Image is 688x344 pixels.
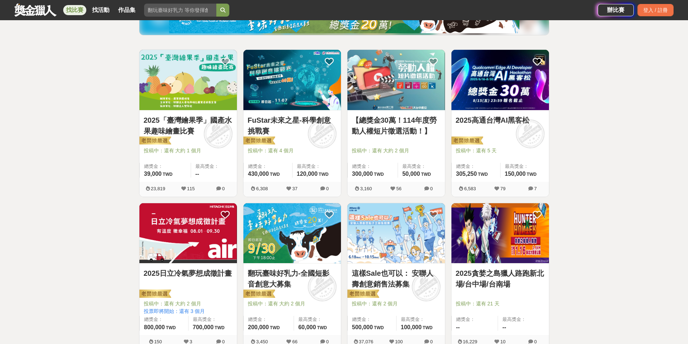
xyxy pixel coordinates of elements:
[346,289,379,299] img: 老闆娘嚴選
[139,203,237,264] img: Cover Image
[402,163,441,170] span: 最高獎金：
[430,186,433,191] span: 0
[505,163,545,170] span: 最高獎金：
[242,136,275,146] img: 老闆娘嚴選
[326,186,329,191] span: 0
[243,203,341,264] img: Cover Image
[248,316,289,323] span: 總獎金：
[163,172,172,177] span: TWD
[352,268,441,289] a: 這樣Sale也可以： 安聯人壽創意銷售法募集
[317,325,327,330] span: TWD
[242,289,275,299] img: 老闆娘嚴選
[423,325,432,330] span: TWD
[319,172,328,177] span: TWD
[144,147,233,154] span: 投稿中：還有 大約 1 個月
[352,147,441,154] span: 投稿中：還有 大約 2 個月
[144,4,216,17] input: 翻玩臺味好乳力 等你發揮創意！
[195,163,233,170] span: 最高獎金：
[456,171,477,177] span: 305,250
[115,5,138,15] a: 作品集
[352,163,393,170] span: 總獎金：
[215,325,224,330] span: TWD
[144,324,165,330] span: 800,000
[144,308,233,315] span: 投票即將開始：還有 3 個月
[195,171,199,177] span: --
[144,300,233,308] span: 投稿中：還有 大約 2 個月
[421,172,431,177] span: TWD
[347,50,445,110] a: Cover Image
[222,186,225,191] span: 0
[138,136,171,146] img: 老闆娘嚴選
[502,324,506,330] span: --
[456,324,460,330] span: --
[456,268,545,289] a: 2025貪婪之島獵人路跑新北場/台中場/台南場
[401,316,441,323] span: 最高獎金：
[151,186,165,191] span: 23,819
[396,186,401,191] span: 56
[270,325,280,330] span: TWD
[598,4,634,16] a: 辦比賽
[402,171,420,177] span: 50,000
[144,163,186,170] span: 總獎金：
[352,324,373,330] span: 500,000
[456,115,545,126] a: 2025高通台灣AI黑客松
[456,147,545,154] span: 投稿中：還有 5 天
[187,186,195,191] span: 115
[138,289,171,299] img: 老闆娘嚴選
[297,171,318,177] span: 120,000
[63,5,86,15] a: 找比賽
[352,316,392,323] span: 總獎金：
[374,172,384,177] span: TWD
[478,172,488,177] span: TWD
[637,4,674,16] div: 登入 / 註冊
[248,147,337,154] span: 投稿中：還有 4 個月
[139,50,237,110] img: Cover Image
[450,136,483,146] img: 老闆娘嚴選
[534,186,537,191] span: 7
[193,324,214,330] span: 700,000
[298,324,316,330] span: 60,000
[352,300,441,308] span: 投稿中：還有 2 個月
[292,186,297,191] span: 37
[352,171,373,177] span: 300,000
[360,186,372,191] span: 3,160
[456,316,494,323] span: 總獎金：
[270,172,280,177] span: TWD
[243,50,341,110] img: Cover Image
[248,324,269,330] span: 200,000
[297,163,337,170] span: 最高獎金：
[401,324,422,330] span: 100,000
[248,300,337,308] span: 投稿中：還有 大約 2 個月
[144,268,233,279] a: 2025日立冷氣夢想成徵計畫
[243,50,341,110] a: Cover Image
[502,316,545,323] span: 最高獎金：
[347,50,445,110] img: Cover Image
[374,325,384,330] span: TWD
[248,268,337,289] a: 翻玩臺味好乳力-全國短影音創意大募集
[456,163,496,170] span: 總獎金：
[451,203,549,264] img: Cover Image
[248,115,337,136] a: FuStar未來之星-科學創意挑戰賽
[456,300,545,308] span: 投稿中：還有 21 天
[352,115,441,136] a: 【總獎金30萬！114年度勞動人權短片徵選活動！】
[144,171,162,177] span: 39,000
[451,50,549,110] a: Cover Image
[139,50,237,110] a: Cover Image
[256,186,268,191] span: 6,308
[298,316,337,323] span: 最高獎金：
[500,186,505,191] span: 79
[144,316,184,323] span: 總獎金：
[166,325,176,330] span: TWD
[248,163,288,170] span: 總獎金：
[347,203,445,264] img: Cover Image
[451,50,549,110] img: Cover Image
[89,5,112,15] a: 找活動
[193,316,233,323] span: 最高獎金：
[248,171,269,177] span: 430,000
[144,115,233,136] a: 2025「臺灣繪果季」國產水果趣味繪畫比賽
[464,186,476,191] span: 6,583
